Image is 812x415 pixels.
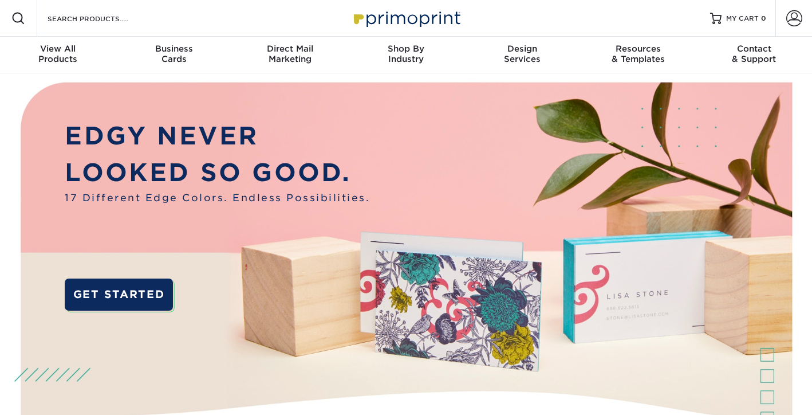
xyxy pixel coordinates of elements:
span: Resources [580,44,696,54]
a: Direct MailMarketing [232,37,348,73]
div: Industry [348,44,464,64]
div: & Support [696,44,812,64]
div: Services [464,44,580,64]
img: Primoprint [349,6,463,30]
span: 0 [761,14,766,22]
div: Marketing [232,44,348,64]
p: LOOKED SO GOOD. [65,154,370,191]
a: DesignServices [464,37,580,73]
span: Direct Mail [232,44,348,54]
a: BusinessCards [116,37,232,73]
span: MY CART [726,14,759,24]
a: Contact& Support [696,37,812,73]
a: Resources& Templates [580,37,696,73]
div: & Templates [580,44,696,64]
span: Design [464,44,580,54]
p: EDGY NEVER [65,118,370,154]
span: 17 Different Edge Colors. Endless Possibilities. [65,191,370,206]
span: Contact [696,44,812,54]
input: SEARCH PRODUCTS..... [46,11,158,25]
a: Shop ByIndustry [348,37,464,73]
span: Business [116,44,232,54]
span: Shop By [348,44,464,54]
div: Cards [116,44,232,64]
a: GET STARTED [65,279,173,311]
